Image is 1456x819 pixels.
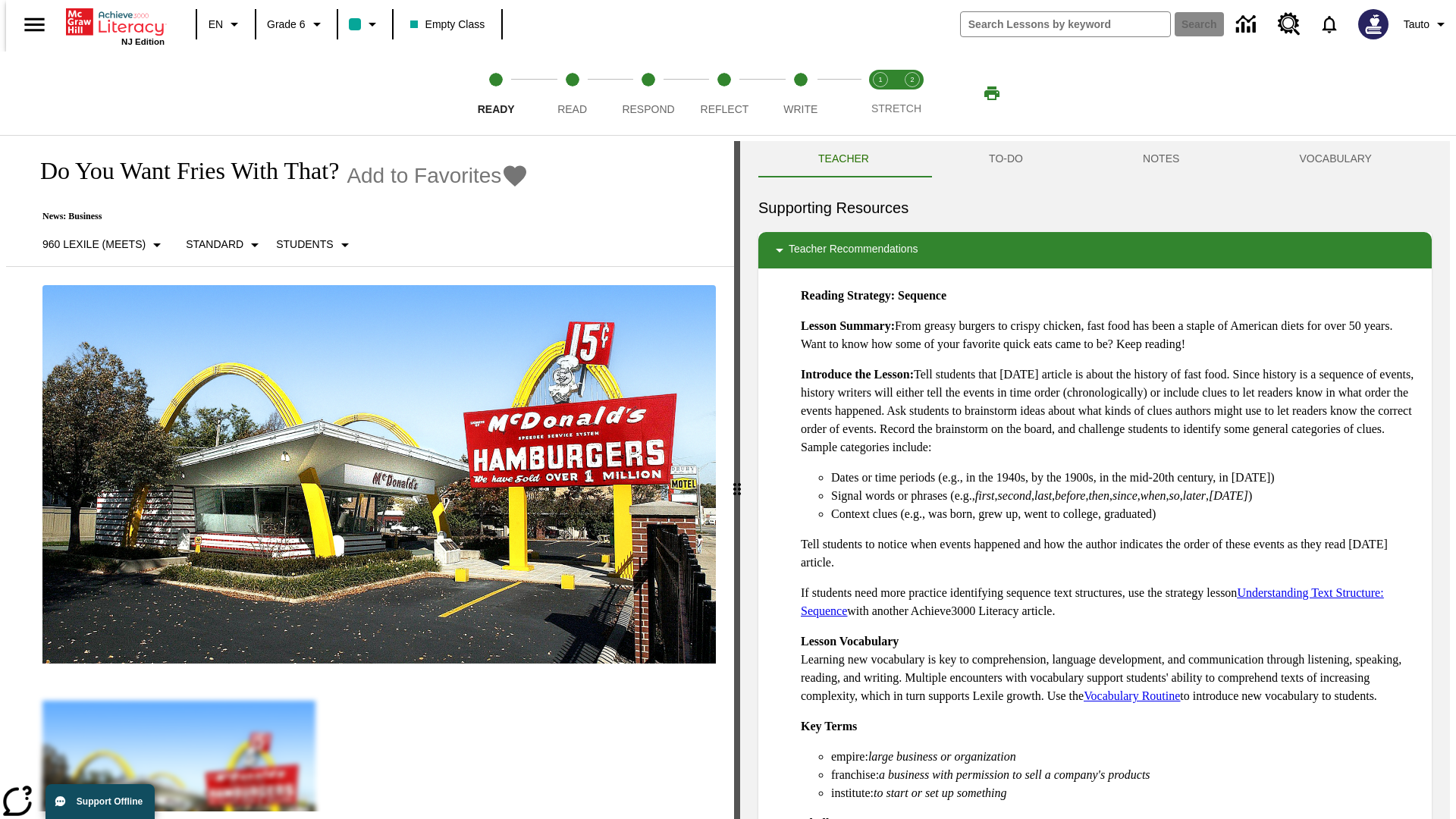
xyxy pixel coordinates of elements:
em: to start or set up something [874,786,1007,799]
button: Select Lexile, 960 Lexile (Meets) [36,231,172,259]
div: Press Enter or Spacebar and then press right and left arrow keys to move the slider [734,141,740,819]
strong: Lesson Vocabulary [801,635,899,648]
span: Read [557,103,587,115]
button: Support Offline [45,784,155,819]
img: Avatar [1358,9,1389,39]
p: From greasy burgers to crispy chicken, fast food has been a staple of American diets for over 50 ... [801,317,1420,353]
span: NJ Edition [121,37,165,46]
span: Ready [478,103,515,115]
button: Select Student [270,231,359,259]
button: Open side menu [12,2,57,47]
button: TO-DO [929,141,1083,177]
em: second [998,489,1031,502]
li: institute: [831,784,1420,802]
em: when [1141,489,1166,502]
img: One of the first McDonald's stores, with the iconic red sign and golden arches. [42,285,716,664]
li: Context clues (e.g., was born, grew up, went to college, graduated) [831,505,1420,523]
span: Reflect [701,103,749,115]
p: Standard [186,237,243,253]
p: Tell students to notice when events happened and how the author indicates the order of these even... [801,535,1420,572]
a: Understanding Text Structure: Sequence [801,586,1384,617]
p: News: Business [24,211,529,222]
button: Add to Favorites - Do You Want Fries With That? [347,162,529,189]
button: Select a new avatar [1349,5,1398,44]
a: Resource Center, Will open in new tab [1269,4,1310,45]
em: [DATE] [1209,489,1248,502]
span: STRETCH [871,102,921,115]
em: later [1183,489,1206,502]
input: search field [961,12,1170,36]
text: 1 [878,76,882,83]
div: reading [6,141,734,811]
strong: Lesson Summary: [801,319,895,332]
text: 2 [910,76,914,83]
div: Home [66,5,165,46]
a: Notifications [1310,5,1349,44]
p: Teacher Recommendations [789,241,918,259]
li: Dates or time periods (e.g., in the 1940s, by the 1900s, in the mid-20th century, in [DATE]) [831,469,1420,487]
strong: Introduce the Lesson: [801,368,914,381]
button: Ready step 1 of 5 [452,52,540,135]
button: Reflect step 4 of 5 [680,52,768,135]
h6: Supporting Resources [758,196,1432,220]
button: VOCABULARY [1239,141,1432,177]
h1: Do You Want Fries With That? [24,157,339,185]
em: then [1088,489,1109,502]
em: so [1169,489,1180,502]
li: franchise: [831,766,1420,784]
em: first [975,489,995,502]
strong: Reading Strategy: [801,289,895,302]
em: since [1112,489,1137,502]
strong: Key Terms [801,720,857,733]
span: Support Offline [77,796,143,807]
button: NOTES [1083,141,1239,177]
div: activity [740,141,1450,819]
button: Teacher [758,141,929,177]
span: Grade 6 [267,17,306,33]
li: empire: [831,748,1420,766]
li: Signal words or phrases (e.g., , , , , , , , , , ) [831,487,1420,505]
span: Empty Class [410,17,485,33]
span: Add to Favorites [347,164,501,188]
button: Profile/Settings [1398,11,1456,38]
a: Vocabulary Routine [1084,689,1180,702]
em: large business or organization [868,750,1016,763]
button: Read step 2 of 5 [528,52,616,135]
button: Respond step 3 of 5 [604,52,692,135]
span: EN [209,17,223,33]
a: Data Center [1227,4,1269,45]
button: Scaffolds, Standard [180,231,270,259]
span: Respond [622,103,674,115]
p: 960 Lexile (Meets) [42,237,146,253]
button: Stretch Respond step 2 of 2 [890,52,934,135]
strong: Sequence [898,289,946,302]
em: a business with permission to sell a company's products [879,768,1150,781]
span: Tauto [1404,17,1429,33]
button: Language: EN, Select a language [202,11,250,38]
button: Write step 5 of 5 [757,52,845,135]
div: Teacher Recommendations [758,232,1432,268]
button: Stretch Read step 1 of 2 [858,52,902,135]
button: Class color is teal. Change class color [343,11,388,38]
span: Write [783,103,817,115]
p: Learning new vocabulary is key to comprehension, language development, and communication through ... [801,632,1420,705]
button: Grade: Grade 6, Select a grade [261,11,332,38]
em: before [1055,489,1085,502]
button: Print [968,80,1016,107]
p: If students need more practice identifying sequence text structures, use the strategy lesson with... [801,584,1420,620]
p: Tell students that [DATE] article is about the history of fast food. Since history is a sequence ... [801,366,1420,457]
em: last [1034,489,1052,502]
p: Students [276,237,333,253]
div: Instructional Panel Tabs [758,141,1432,177]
